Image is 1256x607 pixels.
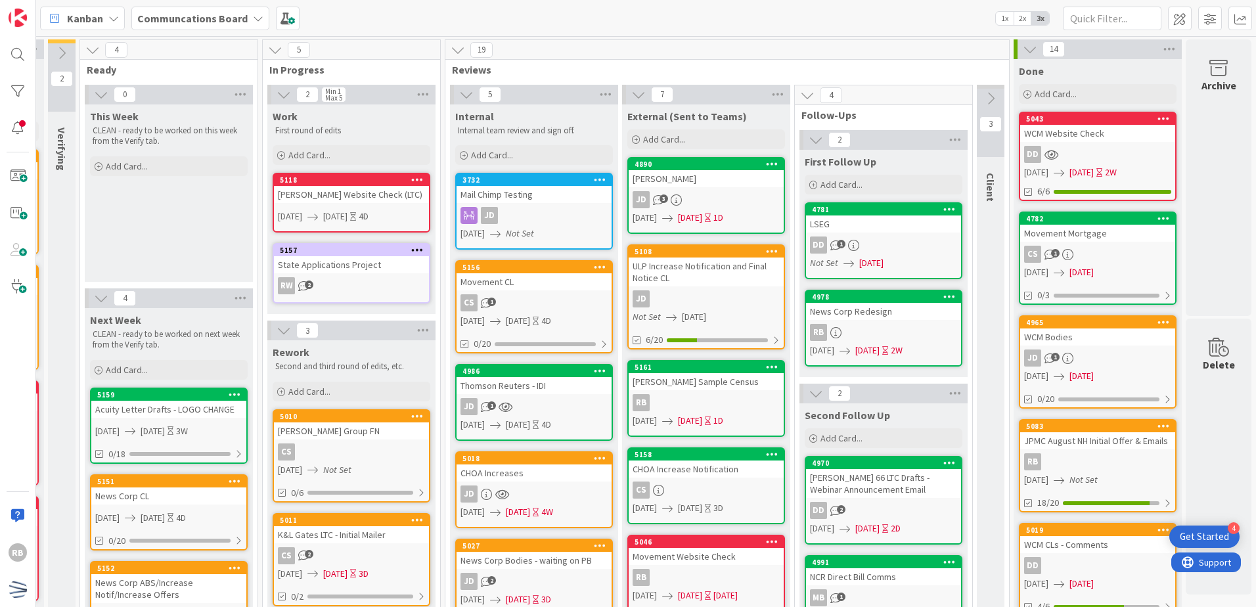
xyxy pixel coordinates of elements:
div: RB [810,324,827,341]
div: 5010[PERSON_NAME] Group FN [274,411,429,439]
div: WCM Bodies [1020,328,1175,346]
span: 1 [487,298,496,306]
span: [DATE] [678,211,702,225]
div: DD [806,236,961,254]
div: 4965WCM Bodies [1020,317,1175,346]
div: 5083JPMC August NH Initial Offer & Emails [1020,420,1175,449]
div: CS [633,482,650,499]
div: DD [1024,557,1041,574]
div: 5027News Corp Bodies - waiting on PB [457,540,612,569]
span: In Progress [269,63,424,76]
span: [DATE] [682,310,706,324]
div: News Corp ABS/Increase Notif/Increase Offers [91,574,246,603]
div: 5159Acuity Letter Drafts - LOGO CHANGE [91,389,246,418]
a: 5159Acuity Letter Drafts - LOGO CHANGE[DATE][DATE]3W0/18 [90,388,248,464]
div: CHOA Increase Notification [629,461,784,478]
div: 4782 [1020,213,1175,225]
span: Add Card... [1035,88,1077,100]
div: Movement Mortgage [1020,225,1175,242]
i: Not Set [506,227,534,239]
div: 2W [891,344,903,357]
span: [DATE] [633,211,657,225]
div: 5157 [274,244,429,256]
span: [DATE] [95,511,120,525]
a: 5043WCM Website CheckDD[DATE][DATE]2W6/6 [1019,112,1177,201]
div: 5083 [1020,420,1175,432]
div: 4978 [812,292,961,302]
span: Done [1019,64,1044,78]
div: 4978 [806,291,961,303]
div: CS [460,294,478,311]
div: CHOA Increases [457,464,612,482]
span: Add Card... [820,432,863,444]
span: [DATE] [633,589,657,602]
div: 5161 [635,363,784,372]
div: [PERSON_NAME] [629,170,784,187]
div: JD [457,485,612,503]
div: Max 5 [325,95,342,101]
span: [DATE] [278,567,302,581]
span: [DATE] [506,593,530,606]
div: Archive [1201,78,1236,93]
span: Add Card... [288,149,330,161]
div: Open Get Started checklist, remaining modules: 4 [1169,526,1240,548]
div: MB [806,589,961,606]
div: ULP Increase Notification and Final Notice CL [629,258,784,286]
span: Follow-Ups [801,108,956,122]
div: 5151 [91,476,246,487]
span: [DATE] [506,314,530,328]
div: CS [278,443,295,461]
span: 3 [979,116,1002,132]
div: RB [629,394,784,411]
div: JD [629,290,784,307]
span: 4 [820,87,842,103]
span: [DATE] [460,314,485,328]
div: News Corp CL [91,487,246,505]
span: [DATE] [1024,265,1048,279]
a: 4890[PERSON_NAME]JD[DATE][DATE]1D [627,157,785,234]
span: 4 [105,42,127,58]
div: Acuity Letter Drafts - LOGO CHANGE [91,401,246,418]
span: [DATE] [460,505,485,519]
div: [PERSON_NAME] Website Check (LTC) [274,186,429,203]
span: [DATE] [810,522,834,535]
div: WCM CLs - Comments [1020,536,1175,553]
div: 5156 [462,263,612,272]
img: avatar [9,580,27,598]
div: Movement CL [457,273,612,290]
div: 4986 [457,365,612,377]
div: 5158 [635,450,784,459]
div: RB [1024,453,1041,470]
span: Add Card... [106,364,148,376]
div: 4991 [812,558,961,567]
a: 4986Thomson Reuters - IDIJD[DATE][DATE]4D [455,364,613,441]
div: 4781 [812,205,961,214]
span: [DATE] [859,256,884,270]
div: JD [1024,349,1041,367]
div: 5157 [280,246,429,255]
a: 5118[PERSON_NAME] Website Check (LTC)[DATE][DATE]4D [273,173,430,233]
div: 4W [541,505,553,519]
div: 5152 [91,562,246,574]
span: 1 [1051,353,1060,361]
div: RB [633,569,650,586]
span: 2 [296,87,319,102]
div: DD [810,236,827,254]
div: 4965 [1026,318,1175,327]
div: WCM Website Check [1020,125,1175,142]
span: 3x [1031,12,1049,25]
div: News Corp Redesign [806,303,961,320]
span: 6/6 [1037,185,1050,198]
span: 2 [305,281,313,289]
div: DD [1020,146,1175,163]
div: 4991NCR Direct Bill Comms [806,556,961,585]
div: 5161[PERSON_NAME] Sample Census [629,361,784,390]
span: [DATE] [633,501,657,515]
div: 5019WCM CLs - Comments [1020,524,1175,553]
span: Add Card... [820,179,863,191]
div: 5019 [1020,524,1175,536]
div: CS [274,547,429,564]
div: [PERSON_NAME] Group FN [274,422,429,439]
a: 5108ULP Increase Notification and Final Notice CLJDNot Set[DATE]6/20 [627,244,785,349]
span: 0/2 [291,590,303,604]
